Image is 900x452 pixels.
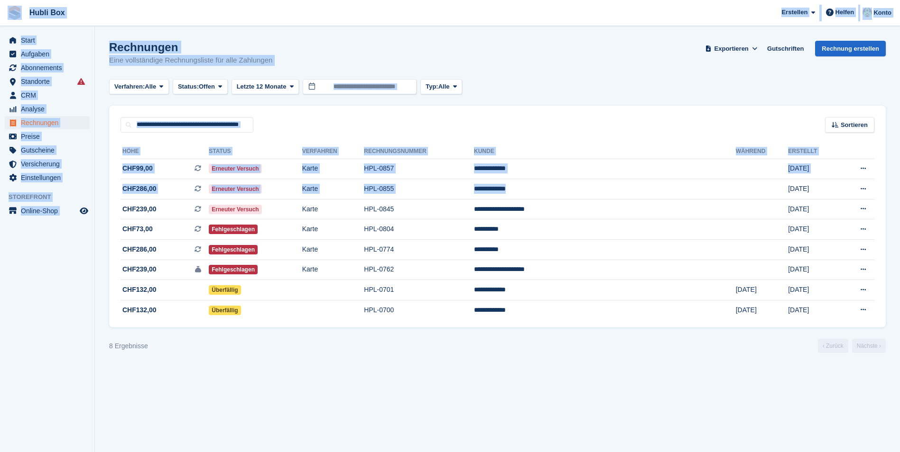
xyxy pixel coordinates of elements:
[21,204,78,217] span: Online-Shop
[788,219,839,240] td: [DATE]
[109,341,148,351] div: 8 Ergebnisse
[364,199,474,219] td: HPL-0845
[302,260,364,280] td: Karte
[122,264,157,274] span: CHF239,00
[736,300,789,320] td: [DATE]
[209,164,261,173] span: Erneuter Versuch
[364,260,474,280] td: HPL-0762
[5,130,90,143] a: menu
[5,144,90,157] a: menu
[122,305,157,315] span: CHF132,00
[736,280,789,300] td: [DATE]
[209,285,241,295] span: Überfällig
[21,61,78,74] span: Abonnements
[21,171,78,184] span: Einstellungen
[852,339,886,353] a: Nächste
[121,144,209,159] th: Höhe
[109,79,169,95] button: Verfahren: Alle
[302,179,364,199] td: Karte
[21,89,78,102] span: CRM
[763,41,807,56] a: Gutschriften
[364,240,474,260] td: HPL-0774
[78,205,90,217] a: Vorschau-Shop
[863,8,872,17] img: Luca Space4you
[781,8,807,17] span: Erstellen
[5,75,90,88] a: menu
[122,204,157,214] span: CHF239,00
[364,159,474,179] td: HPL-0857
[237,82,287,91] span: Letzte 12 Monate
[199,82,215,91] span: Offen
[9,192,94,202] span: Storefront
[77,78,85,85] i: Es sind Fehler bei der Synchronisierung von Smart-Einträgen aufgetreten
[302,199,364,219] td: Karte
[173,79,228,95] button: Status: Offen
[21,144,78,157] span: Gutscheine
[232,79,299,95] button: Letzte 12 Monate
[122,184,157,194] span: CHF286,00
[109,41,272,54] h1: Rechnungen
[209,245,258,254] span: Fehlgeschlagen
[302,219,364,240] td: Karte
[788,240,839,260] td: [DATE]
[5,102,90,116] a: menu
[873,8,891,18] span: Konto
[21,75,78,88] span: Standorte
[474,144,736,159] th: Kunde
[788,159,839,179] td: [DATE]
[302,144,364,159] th: Verfahren
[5,116,90,129] a: menu
[364,280,474,300] td: HPL-0701
[109,55,272,66] p: Eine vollständige Rechnungsliste für alle Zahlungen
[8,6,22,20] img: stora-icon-8386f47178a22dfd0bd8f6a31ec36ba5ce8667c1dd55bd0f319d3a0aa187defe.svg
[21,102,78,116] span: Analyse
[209,225,258,234] span: Fehlgeschlagen
[736,144,789,159] th: Während
[122,163,153,173] span: CHF99,00
[122,285,157,295] span: CHF132,00
[818,339,848,353] a: Vorherige
[209,306,241,315] span: Überfällig
[5,157,90,171] a: menu
[5,89,90,102] a: menu
[302,159,364,179] td: Karte
[714,44,749,54] span: Exportieren
[209,205,261,214] span: Erneuter Versuch
[5,204,90,217] a: Speisekarte
[209,184,261,194] span: Erneuter Versuch
[302,240,364,260] td: Karte
[788,179,839,199] td: [DATE]
[26,5,69,20] a: Hubli Box
[122,244,157,254] span: CHF286,00
[21,116,78,129] span: Rechnungen
[21,47,78,61] span: Aufgaben
[364,300,474,320] td: HPL-0700
[703,41,760,56] button: Exportieren
[21,157,78,171] span: Versicherung
[788,260,839,280] td: [DATE]
[815,41,886,56] a: Rechnung erstellen
[364,179,474,199] td: HPL-0855
[145,82,156,91] span: Alle
[114,82,145,91] span: Verfahren:
[21,34,78,47] span: Start
[21,130,78,143] span: Preise
[788,280,839,300] td: [DATE]
[209,144,302,159] th: Status
[5,171,90,184] a: menu
[426,82,438,91] span: Typ:
[209,265,258,274] span: Fehlgeschlagen
[364,144,474,159] th: Rechnungsnummer
[178,82,199,91] span: Status:
[5,34,90,47] a: menu
[420,79,462,95] button: Typ: Alle
[788,300,839,320] td: [DATE]
[841,120,868,130] span: Sortieren
[788,199,839,219] td: [DATE]
[816,339,888,353] nav: Page
[364,219,474,240] td: HPL-0804
[5,61,90,74] a: menu
[788,144,839,159] th: Erstellt
[835,8,854,17] span: Helfen
[122,224,153,234] span: CHF73,00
